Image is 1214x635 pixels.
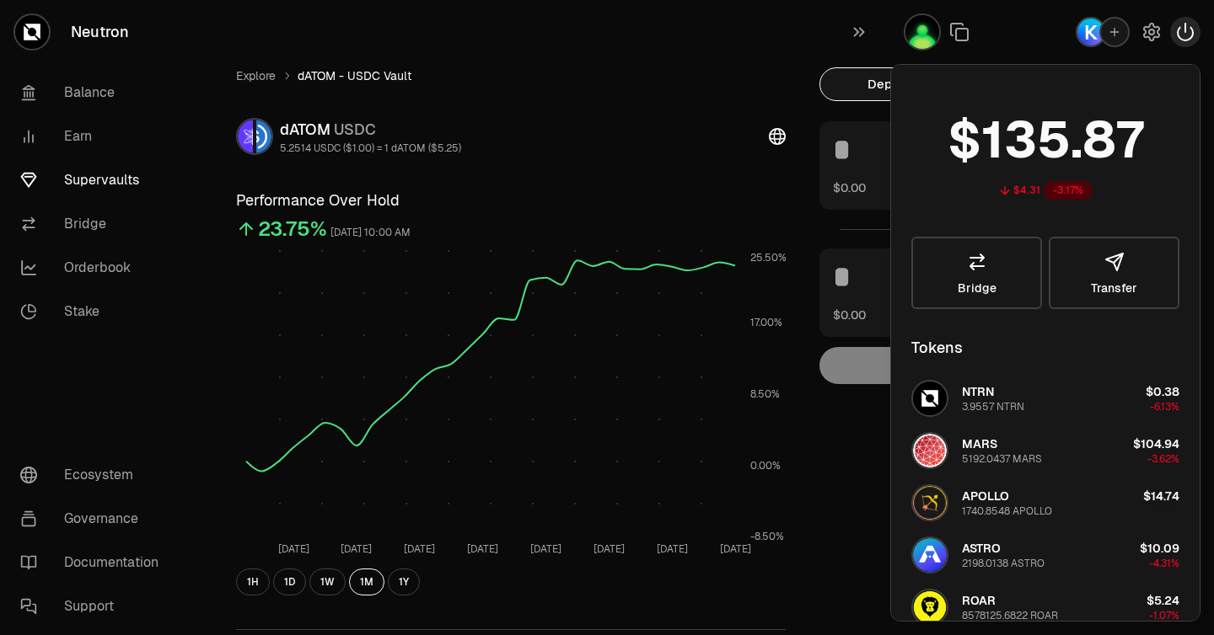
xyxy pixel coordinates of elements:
[467,542,498,556] tspan: [DATE]
[913,382,947,415] img: NTRN Logo
[750,387,780,401] tspan: 8.50%
[1077,19,1104,45] img: Keplr
[962,593,996,608] span: ROAR
[7,290,182,334] a: Stake
[236,67,786,84] nav: breadcrumb
[1150,400,1179,414] span: -6.13%
[341,542,372,556] tspan: [DATE]
[1013,184,1040,197] div: $4.31
[236,67,276,84] a: Explore
[388,568,420,595] button: 1Y
[280,141,461,155] div: 5.2514 USDC ($1.00) = 1 dATOM ($5.25)
[594,542,625,556] tspan: [DATE]
[238,120,253,153] img: dATOM Logo
[7,541,182,584] a: Documentation
[1143,488,1179,504] span: $14.74
[7,202,182,246] a: Bridge
[7,71,182,115] a: Balance
[904,13,941,51] button: LFIRVEEE
[962,557,1045,570] div: 2198.0138 ASTRO
[750,251,787,264] tspan: 25.50%
[334,120,376,139] span: USDC
[256,120,271,153] img: USDC Logo
[298,67,411,84] span: dATOM - USDC Vault
[913,434,947,467] img: MARS Logo
[913,590,947,624] img: ROAR Logo
[913,486,947,520] img: APOLLO Logo
[7,158,182,202] a: Supervaults
[1140,541,1179,556] span: $10.09
[7,584,182,628] a: Support
[530,542,561,556] tspan: [DATE]
[1147,452,1179,466] span: -3.62%
[7,453,182,497] a: Ecosystem
[1147,593,1179,608] span: $5.24
[273,568,306,595] button: 1D
[720,542,751,556] tspan: [DATE]
[911,237,1042,309] a: Bridge
[309,568,346,595] button: 1W
[901,530,1190,580] button: ASTRO LogoASTRO2198.0138 ASTRO$10.09-4.31%
[1076,17,1130,47] button: Keplr
[1149,609,1179,622] span: -1.07%
[833,179,866,196] button: $0.00
[404,542,435,556] tspan: [DATE]
[833,306,866,323] button: $0.00
[1049,237,1179,309] button: Transfer
[1146,384,1179,399] span: $0.38
[7,246,182,290] a: Orderbook
[962,504,1052,518] div: 1740.8548 APOLLO
[278,542,309,556] tspan: [DATE]
[258,216,327,243] div: 23.75%
[962,436,997,451] span: MARS
[7,115,182,158] a: Earn
[901,425,1190,476] button: MARS LogoMARS5192.0437 MARS$104.94-3.62%
[750,316,782,329] tspan: 17.00%
[1133,436,1179,451] span: $104.94
[958,282,996,294] span: Bridge
[280,118,461,141] div: dATOM
[901,478,1190,528] button: APOLLO LogoAPOLLO1740.8548 APOLLO$14.74+0.00%
[1149,557,1179,570] span: -4.31%
[962,488,1009,504] span: APOLLO
[1044,181,1093,200] div: -3.17%
[905,15,939,49] img: LFIRVEEE
[750,459,781,472] tspan: 0.00%
[962,609,1058,622] div: 8578125.6822 ROAR
[962,541,1001,556] span: ASTRO
[330,223,411,243] div: [DATE] 10:00 AM
[962,400,1024,414] div: 3.9557 NTRN
[750,530,784,543] tspan: -8.50%
[349,568,384,595] button: 1M
[819,67,962,101] button: Deposit
[7,497,182,541] a: Governance
[911,336,963,360] div: Tokens
[1091,282,1137,294] span: Transfer
[962,452,1042,466] div: 5192.0437 MARS
[901,582,1190,632] button: ROAR LogoROAR8578125.6822 ROAR$5.24-1.07%
[901,373,1190,424] button: NTRN LogoNTRN3.9557 NTRN$0.38-6.13%
[657,542,688,556] tspan: [DATE]
[913,538,947,572] img: ASTRO Logo
[236,189,786,212] h3: Performance Over Hold
[962,384,994,399] span: NTRN
[1143,504,1179,518] span: +0.00%
[236,568,270,595] button: 1H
